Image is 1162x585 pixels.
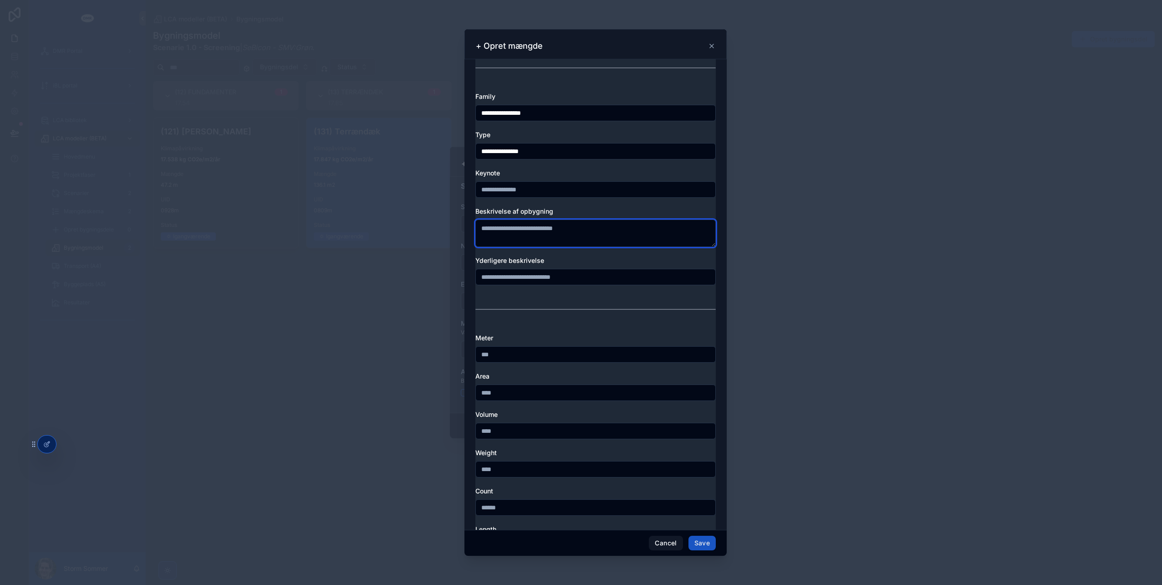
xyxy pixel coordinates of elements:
span: Count [475,487,493,495]
button: Cancel [649,536,683,550]
button: Save [688,536,716,550]
span: Yderligere beskrivelse [475,257,544,264]
span: Family [475,92,495,100]
span: Meter [475,334,493,342]
span: Type [475,131,490,139]
span: Weight [475,449,497,457]
span: Beskrivelse af opbygning [475,207,553,215]
span: Volume [475,411,498,418]
span: Keynote [475,169,500,177]
span: Area [475,372,489,380]
span: Length [475,525,496,533]
h3: + Opret mængde [476,41,543,51]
